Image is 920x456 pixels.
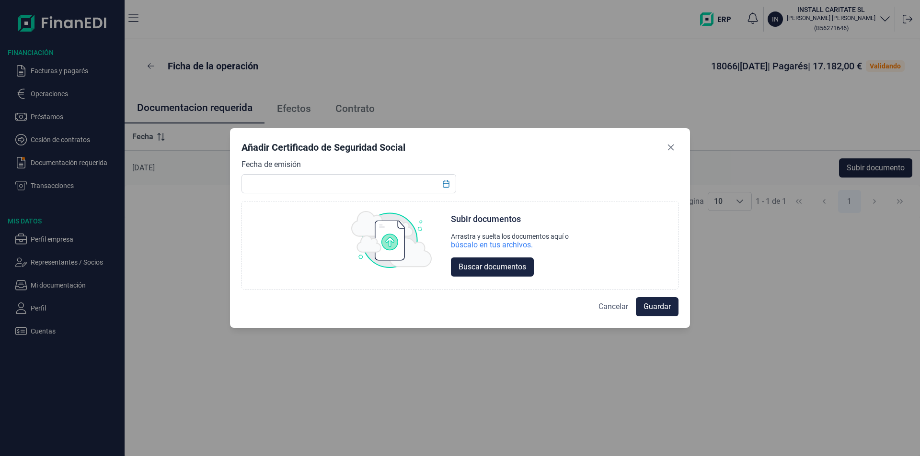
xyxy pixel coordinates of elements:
button: Buscar documentos [451,257,534,277]
button: Cancelar [591,297,636,316]
div: Arrastra y suelta los documentos aquí o [451,233,569,240]
div: Añadir Certificado de Seguridad Social [241,141,405,154]
span: Guardar [644,301,671,312]
button: Guardar [636,297,678,316]
label: Fecha de emisión [241,159,301,170]
button: Close [663,140,678,155]
img: upload img [351,211,432,268]
span: Buscar documentos [459,261,526,273]
span: Cancelar [598,301,628,312]
div: búscalo en tus archivos. [451,240,569,250]
button: Choose Date [437,175,455,192]
div: búscalo en tus archivos. [451,240,533,250]
div: Subir documentos [451,213,521,225]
